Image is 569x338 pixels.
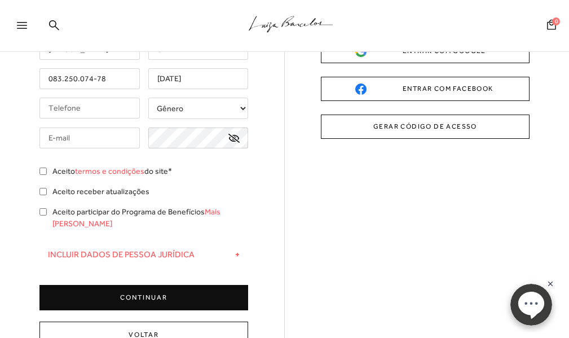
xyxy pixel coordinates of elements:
label: Aceito do site* [52,165,172,177]
input: Telefone [39,98,140,118]
span: Incluir dados de pessoa jurídica [48,249,195,260]
button: CONTINUAR [39,285,248,310]
div: ENTRAR COM FACEBOOK [355,83,495,95]
label: Aceito receber atualizações [52,186,149,197]
a: termos e condições [75,166,144,175]
input: Data de Nascimento [148,68,249,89]
input: CPF [39,68,140,89]
a: exibir senha [228,134,240,142]
span: + [235,249,240,260]
span: 0 [552,17,560,25]
button: GERAR CÓDIGO DE ACESSO [321,115,530,139]
button: 0 [544,19,559,34]
input: E-mail [39,128,140,148]
button: ENTRAR COM FACEBOOK [321,77,530,101]
label: Aceito participar do Programa de Benefícios [52,206,248,230]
